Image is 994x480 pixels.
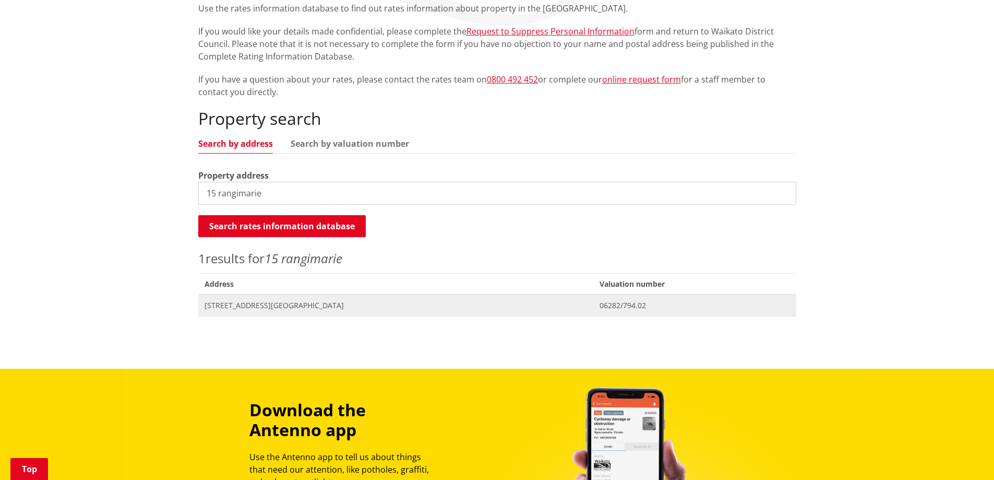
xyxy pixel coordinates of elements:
button: Search rates information database [198,215,366,237]
span: [STREET_ADDRESS][GEOGRAPHIC_DATA] [205,300,588,311]
p: If you would like your details made confidential, please complete the form and return to Waikato ... [198,25,796,63]
em: 15 rangimarie [265,250,342,267]
a: 0800 492 452 [487,74,538,85]
a: Search by valuation number [291,139,409,148]
p: results for [198,249,796,268]
input: e.g. Duke Street NGARUAWAHIA [198,182,796,205]
h3: Download the Antenno app [249,400,438,440]
a: Search by address [198,139,273,148]
a: [STREET_ADDRESS][GEOGRAPHIC_DATA] 06282/794.02 [198,295,796,316]
a: Top [10,458,48,480]
h2: Property search [198,109,796,128]
p: If you have a question about your rates, please contact the rates team on or complete our for a s... [198,73,796,98]
span: 06282/794.02 [600,300,789,311]
span: 1 [198,250,206,267]
span: Valuation number [593,273,796,295]
a: Request to Suppress Personal Information [466,26,634,37]
span: Address [198,273,594,295]
p: Use the rates information database to find out rates information about property in the [GEOGRAPHI... [198,2,796,15]
iframe: Messenger Launcher [946,436,984,474]
label: Property address [198,169,269,182]
a: online request form [602,74,681,85]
